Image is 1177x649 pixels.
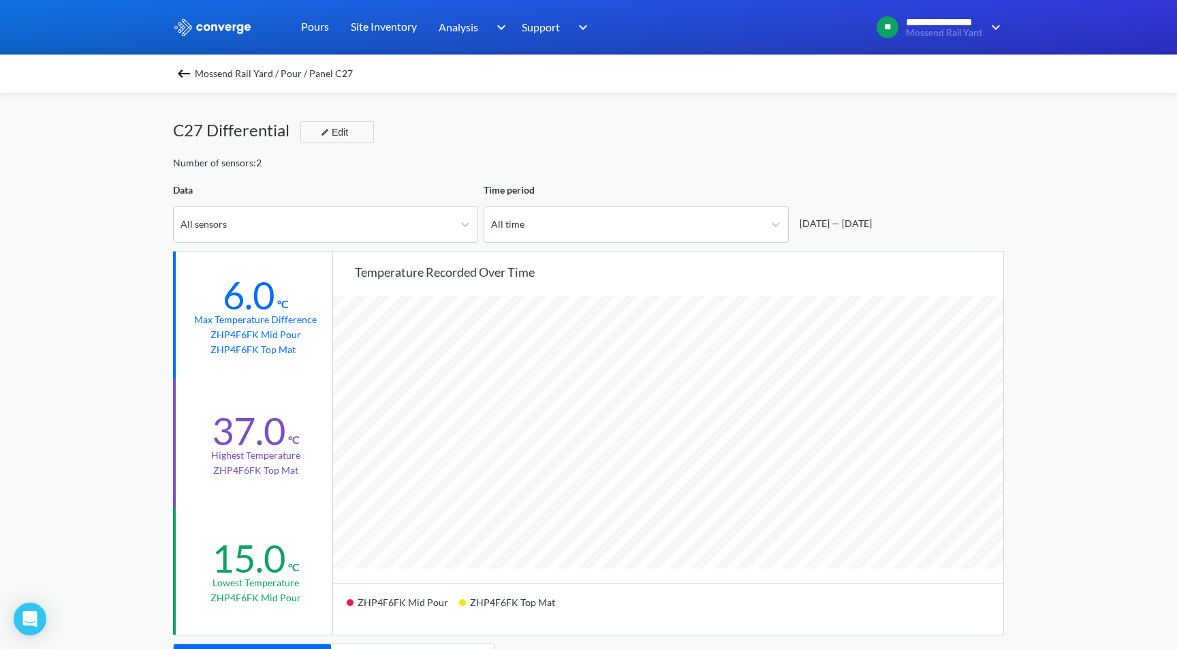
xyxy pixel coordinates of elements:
[194,312,317,327] div: Max temperature difference
[173,155,262,170] div: Number of sensors: 2
[181,217,227,232] div: All sensors
[439,18,478,35] span: Analysis
[982,19,1004,35] img: downArrow.svg
[522,18,560,35] span: Support
[212,408,285,454] div: 37.0
[794,216,872,231] div: [DATE] — [DATE]
[321,128,329,136] img: edit-icon.svg
[355,262,1003,282] div: Temperature recorded over time
[14,603,46,635] div: Open Intercom Messenger
[173,117,300,143] div: C27 Differential
[213,463,298,478] p: ZHP4F6FK Top Mat
[210,590,301,605] p: ZHP4F6FK Mid Pour
[176,65,192,82] img: backspace.svg
[212,535,285,582] div: 15.0
[213,575,299,590] div: Lowest temperature
[173,183,478,198] div: Data
[211,448,300,463] div: Highest temperature
[195,64,353,83] span: Mossend Rail Yard / Pour / Panel C27
[300,121,374,143] button: Edit
[569,19,591,35] img: downArrow.svg
[484,183,789,198] div: Time period
[459,592,566,624] div: ZHP4F6FK Top Mat
[906,28,982,38] span: Mossend Rail Yard
[488,19,509,35] img: downArrow.svg
[315,124,351,140] div: Edit
[347,592,459,624] div: ZHP4F6FK Mid Pour
[491,217,524,232] div: All time
[210,342,301,357] p: ZHP4F6FK Top Mat
[223,272,274,318] div: 6.0
[173,18,252,36] img: logo_ewhite.svg
[210,327,301,342] p: ZHP4F6FK Mid Pour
